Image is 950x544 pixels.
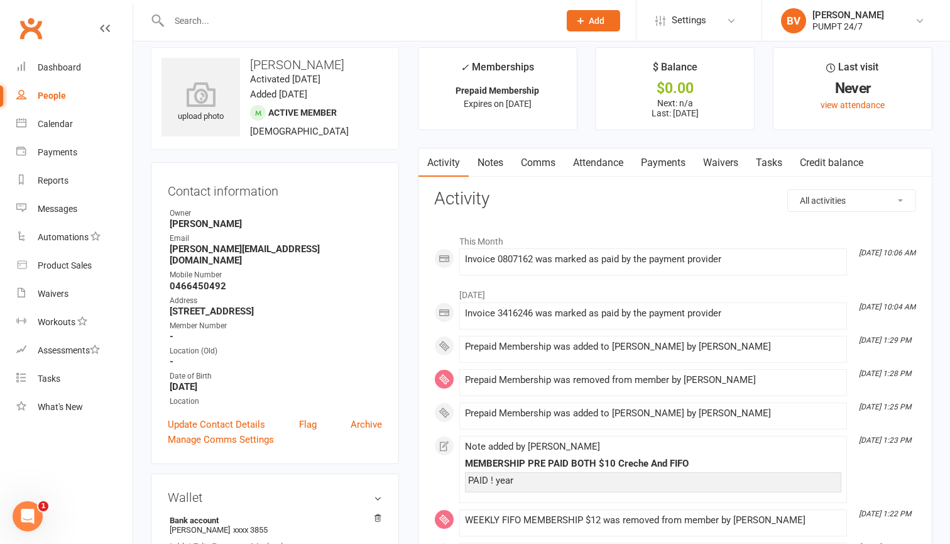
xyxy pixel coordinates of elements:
div: Reports [38,175,68,186]
a: view attendance [821,100,885,110]
strong: Bank account [170,516,376,525]
div: Invoice 3416246 was marked as paid by the payment provider [465,308,841,319]
strong: [STREET_ADDRESS] [170,306,382,317]
div: Mobile Number [170,269,382,281]
strong: [DATE] [170,381,382,392]
a: Waivers [694,148,747,177]
h3: Activity [434,189,916,209]
i: [DATE] 10:06 AM [859,248,915,257]
div: WEEKLY FIFO MEMBERSHIP $12 was removed from member by [PERSON_NAME] [465,515,841,526]
div: Prepaid Membership was added to [PERSON_NAME] by [PERSON_NAME] [465,341,841,352]
h3: Wallet [168,491,382,504]
button: Add [567,10,620,31]
div: Last visit [826,59,878,82]
div: Assessments [38,345,100,355]
div: Prepaid Membership was removed from member by [PERSON_NAME] [465,375,841,386]
span: Add [589,16,604,26]
a: Product Sales [16,252,133,280]
strong: - [170,356,382,367]
h3: Contact information [168,179,382,198]
div: Location (Old) [170,345,382,357]
i: [DATE] 10:04 AM [859,303,915,311]
i: [DATE] 1:23 PM [859,436,911,445]
div: Waivers [38,289,68,299]
li: This Month [434,228,916,248]
div: upload photo [161,82,240,123]
span: Settings [672,6,706,35]
a: Tasks [747,148,791,177]
a: Clubworx [15,13,46,44]
div: $0.00 [607,82,743,95]
a: Waivers [16,280,133,308]
span: 1 [38,501,48,511]
div: Owner [170,208,382,219]
div: Tasks [38,374,60,384]
div: Note added by [PERSON_NAME] [465,441,841,452]
div: Location [170,396,382,408]
div: Calendar [38,119,73,129]
span: Active member [268,108,337,118]
strong: - [170,331,382,342]
div: PUMPT 24/7 [812,21,884,32]
a: Payments [16,138,133,167]
div: $ Balance [653,59,697,82]
time: Added [DATE] [250,89,307,100]
div: Dashboard [38,62,81,72]
div: Payments [38,147,77,157]
a: Dashboard [16,53,133,82]
div: BV [781,8,806,33]
i: [DATE] 1:28 PM [859,369,911,378]
strong: [PERSON_NAME][EMAIL_ADDRESS][DOMAIN_NAME] [170,243,382,266]
li: [PERSON_NAME] [168,514,382,536]
i: ✓ [461,62,469,74]
strong: 0466450492 [170,280,382,292]
a: People [16,82,133,110]
a: Attendance [564,148,632,177]
i: [DATE] 1:25 PM [859,402,911,411]
a: What's New [16,393,133,421]
i: [DATE] 1:29 PM [859,336,911,345]
a: Archive [351,417,382,432]
div: Memberships [461,59,534,82]
a: Update Contact Details [168,417,265,432]
a: Automations [16,223,133,252]
a: Messages [16,195,133,223]
p: Next: n/a Last: [DATE] [607,98,743,118]
li: [DATE] [434,282,916,302]
div: Never [785,82,920,95]
div: People [38,91,66,101]
span: Expires on [DATE] [464,99,532,109]
div: Date of Birth [170,370,382,382]
a: Notes [469,148,512,177]
i: [DATE] 1:22 PM [859,509,911,518]
div: Product Sales [38,260,92,270]
a: Workouts [16,308,133,336]
div: PAID ! year [468,475,838,486]
a: Credit balance [791,148,872,177]
div: What's New [38,402,83,412]
a: Payments [632,148,694,177]
div: Address [170,295,382,307]
div: Email [170,233,382,245]
div: Automations [38,232,89,242]
strong: Prepaid Membership [456,86,539,96]
div: MEMBERSHIP PRE PAID BOTH $10 Creche And FIFO [465,458,841,469]
a: Assessments [16,336,133,365]
span: xxxx 3855 [233,525,268,535]
div: Messages [38,204,77,214]
div: Workouts [38,317,75,327]
a: Reports [16,167,133,195]
iframe: Intercom live chat [13,501,43,531]
time: Activated [DATE] [250,74,320,85]
div: Prepaid Membership was added to [PERSON_NAME] by [PERSON_NAME] [465,408,841,419]
a: Activity [418,148,469,177]
span: [DEMOGRAPHIC_DATA] [250,126,349,137]
div: [PERSON_NAME] [812,9,884,21]
div: Invoice 0807162 was marked as paid by the payment provider [465,254,841,265]
a: Manage Comms Settings [168,432,274,447]
a: Tasks [16,365,133,393]
a: Calendar [16,110,133,138]
input: Search... [165,12,550,30]
strong: [PERSON_NAME] [170,218,382,230]
div: Member Number [170,320,382,332]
